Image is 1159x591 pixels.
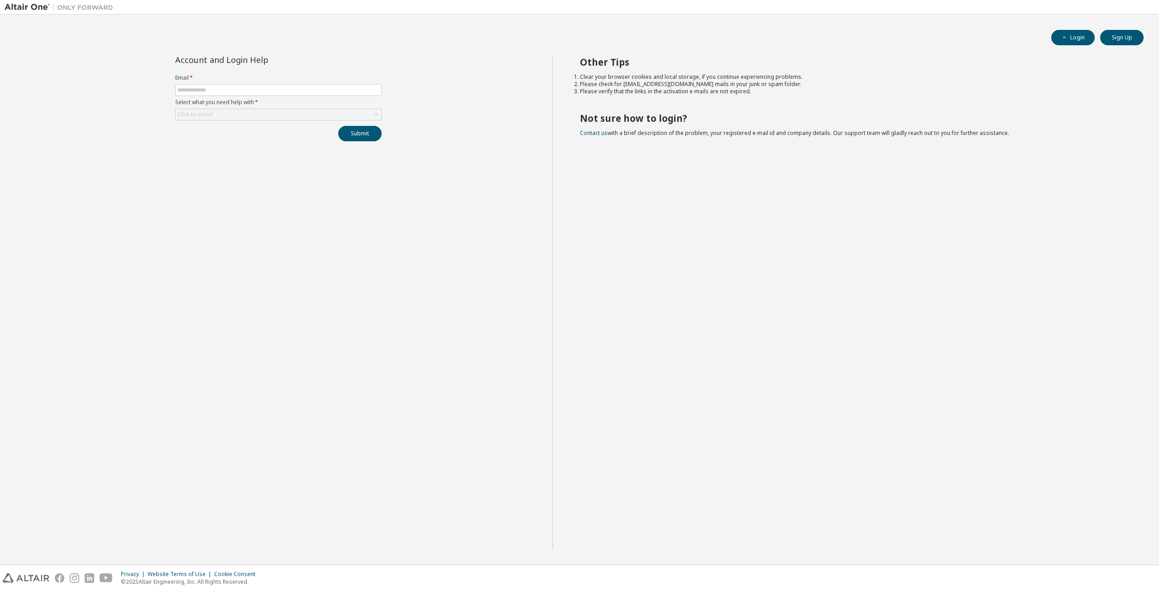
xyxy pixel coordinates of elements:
div: Website Terms of Use [148,571,214,578]
img: altair_logo.svg [3,573,49,583]
a: Contact us [580,129,608,137]
img: linkedin.svg [85,573,94,583]
p: © 2025 Altair Engineering, Inc. All Rights Reserved. [121,578,261,586]
button: Login [1051,30,1095,45]
label: Select what you need help with [175,99,382,106]
img: youtube.svg [100,573,113,583]
div: Click to select [177,111,213,118]
button: Submit [338,126,382,141]
div: Privacy [121,571,148,578]
span: with a brief description of the problem, your registered e-mail id and company details. Our suppo... [580,129,1009,137]
img: instagram.svg [70,573,79,583]
h2: Not sure how to login? [580,112,1128,124]
div: Cookie Consent [214,571,261,578]
li: Clear your browser cookies and local storage, if you continue experiencing problems. [580,73,1128,81]
div: Click to select [176,109,381,120]
h2: Other Tips [580,56,1128,68]
li: Please verify that the links in the activation e-mails are not expired. [580,88,1128,95]
label: Email [175,74,382,82]
div: Account and Login Help [175,56,340,63]
img: Altair One [5,3,118,12]
button: Sign Up [1100,30,1144,45]
li: Please check for [EMAIL_ADDRESS][DOMAIN_NAME] mails in your junk or spam folder. [580,81,1128,88]
img: facebook.svg [55,573,64,583]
